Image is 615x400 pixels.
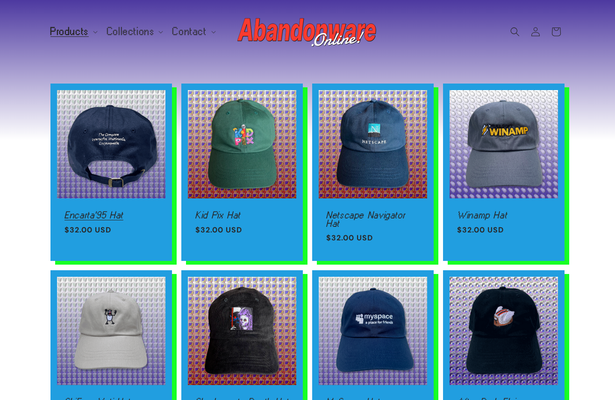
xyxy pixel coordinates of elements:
[101,21,167,41] summary: Collections
[172,27,207,35] span: Contact
[45,21,101,41] summary: Products
[107,27,155,35] span: Collections
[234,9,381,54] a: Abandonware
[326,211,420,227] a: Netscape Navigator Hat
[457,211,551,219] a: Winamp Hat
[195,211,289,219] a: Kid Pix Hat
[64,211,158,219] a: Encarta'95 Hat
[505,21,525,42] summary: Search
[237,13,378,50] img: Abandonware
[50,27,89,35] span: Products
[167,21,219,41] summary: Contact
